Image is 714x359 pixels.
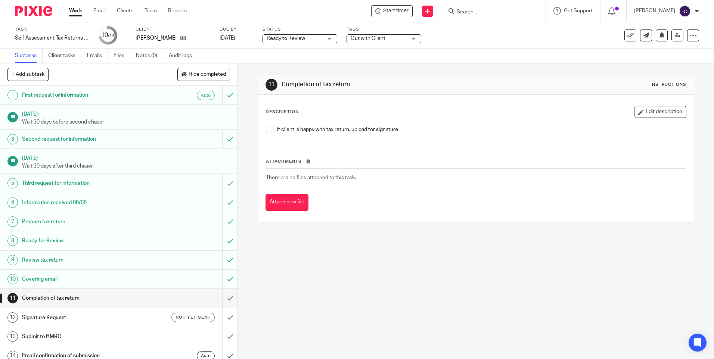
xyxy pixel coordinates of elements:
[22,274,150,285] h1: Covering email
[282,81,492,88] h1: Completion of tax return
[189,72,226,78] span: Hide completed
[7,255,18,265] div: 9
[87,49,108,63] a: Emails
[48,49,81,63] a: Client tasks
[263,26,337,32] label: Status
[266,79,277,91] div: 11
[22,255,150,266] h1: Review tax return
[347,26,421,32] label: Tags
[634,106,686,118] button: Edit description
[15,49,43,63] a: Subtasks
[7,68,49,81] button: + Add subtask
[22,197,150,208] h1: Information received 08/08
[22,312,150,323] h1: Signature Request
[69,7,82,15] a: Work
[266,194,308,211] button: Attach new file
[22,293,150,304] h1: Completion of tax return
[7,331,18,342] div: 13
[7,312,18,323] div: 12
[117,7,133,15] a: Clients
[169,49,198,63] a: Audit logs
[22,331,150,342] h1: Submit to HMRC
[383,7,409,15] span: Start timer
[7,235,18,246] div: 8
[108,34,115,38] small: /14
[136,49,163,63] a: Notes (0)
[22,134,150,145] h1: Second request for information
[15,6,52,16] img: Pixie
[266,175,356,180] span: There are no files attached to this task.
[22,153,230,162] h1: [DATE]
[7,178,18,188] div: 5
[22,90,150,101] h1: First request for information
[114,49,130,63] a: Files
[145,7,157,15] a: Team
[22,162,230,170] p: Wait 30 days after third chaser
[22,109,230,118] h1: [DATE]
[93,7,106,15] a: Email
[220,26,253,32] label: Due by
[564,8,593,13] span: Get Support
[15,34,90,42] div: Self Assessment Tax Returns - NON BOOKKEEPING CLIENTS
[679,5,691,17] img: svg%3E
[7,90,18,100] div: 1
[22,178,150,189] h1: Third request for information
[22,216,150,227] h1: Prepare tax return
[267,36,305,41] span: Ready to Review
[15,26,90,32] label: Task
[22,235,150,246] h1: Ready for Review
[136,26,210,32] label: Client
[197,91,215,100] div: Auto
[168,7,187,15] a: Reports
[7,216,18,227] div: 7
[7,197,18,208] div: 6
[136,34,177,42] p: [PERSON_NAME]
[651,82,686,88] div: Instructions
[7,293,18,303] div: 11
[266,109,299,115] p: Description
[634,7,675,15] p: [PERSON_NAME]
[266,159,302,163] span: Attachments
[220,35,235,41] span: [DATE]
[7,134,18,144] div: 3
[101,31,115,40] div: 10
[22,118,230,126] p: Wait 30 days before second chaser
[7,274,18,284] div: 10
[176,314,211,321] span: Not yet sent
[177,68,230,81] button: Hide completed
[277,126,686,133] p: If client is happy with tax return, upload for signature
[351,36,385,41] span: Out with Client
[456,9,523,16] input: Search
[371,5,413,17] div: Matthew David Aylmore - Self Assessment Tax Returns - NON BOOKKEEPING CLIENTS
